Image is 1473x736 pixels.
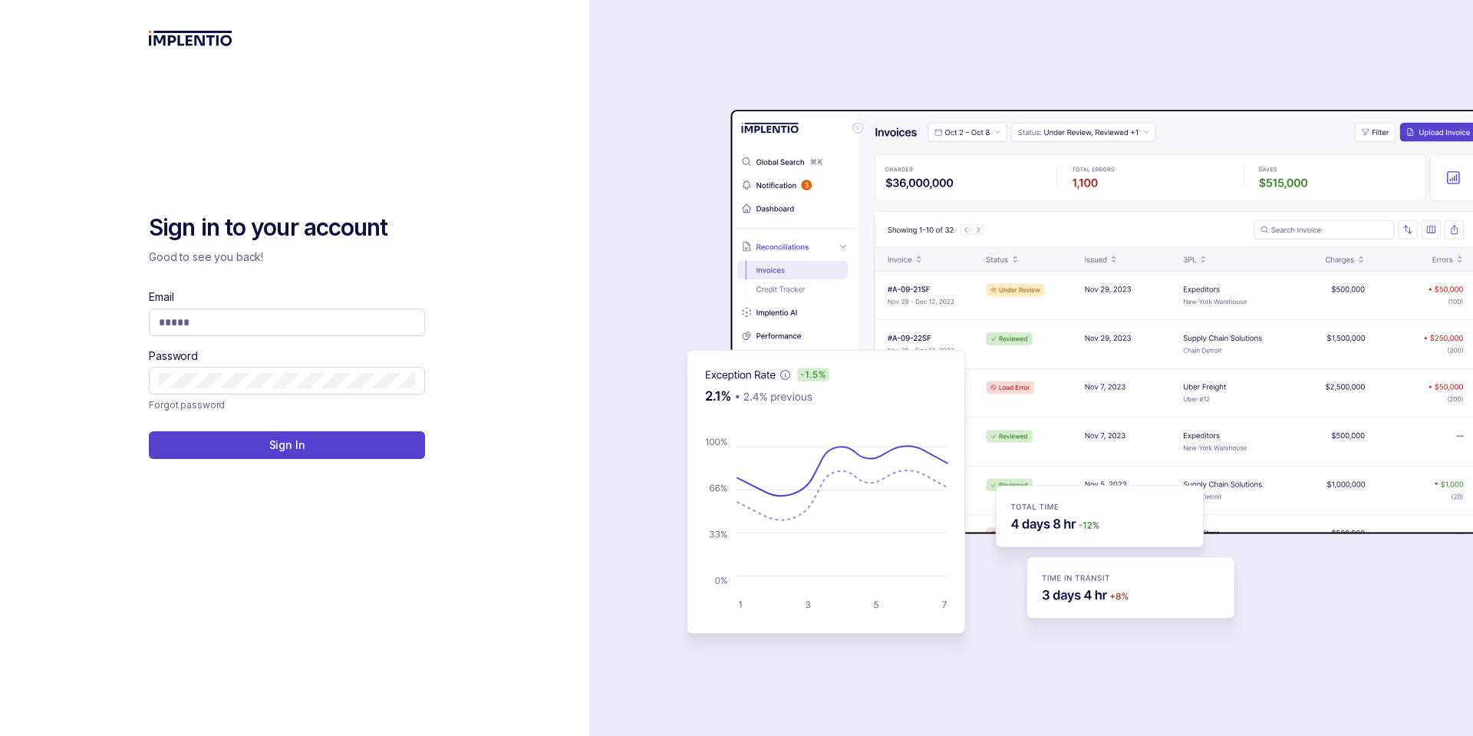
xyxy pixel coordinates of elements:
[149,213,425,243] h2: Sign in to your account
[149,348,198,364] label: Password
[149,398,225,413] p: Forgot password
[269,437,305,453] p: Sign In
[149,31,232,46] img: logo
[149,431,425,459] button: Sign In
[149,398,225,413] a: Link Forgot password
[149,289,173,305] label: Email
[149,249,425,265] p: Good to see you back!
